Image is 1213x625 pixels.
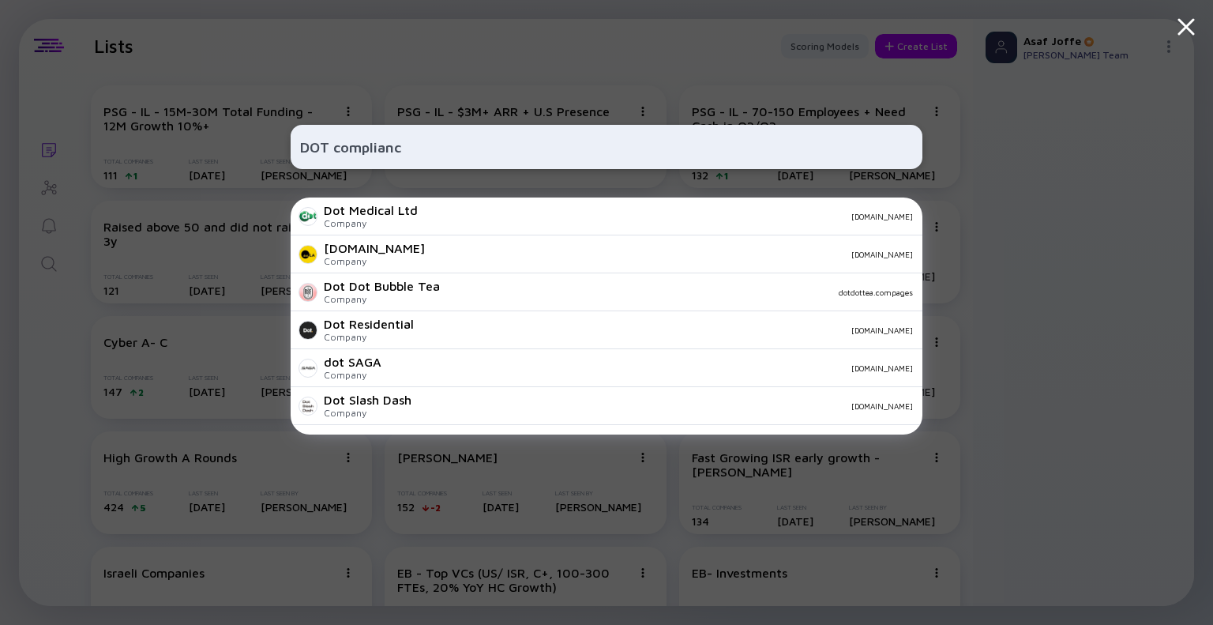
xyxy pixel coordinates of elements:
div: Company [324,293,440,305]
div: [DOMAIN_NAME] [426,326,913,335]
div: [DOMAIN_NAME] [424,401,913,411]
div: Dot Dot Bubble Tea [324,279,440,293]
div: Company [324,369,381,381]
div: Dot Medical Ltd [324,203,418,217]
div: Company [324,217,418,229]
div: [DOMAIN_NAME] [324,241,425,255]
div: dotdottea.compages [453,288,913,297]
div: Company [324,255,425,267]
div: [DOMAIN_NAME] [430,212,913,221]
div: Company [324,331,414,343]
div: Dot Residential [324,317,414,331]
div: dot SAGA [324,355,381,369]
div: Dot Investing [324,431,402,445]
input: Search Company or Investor... [300,133,913,161]
div: [DOMAIN_NAME] [438,250,913,259]
div: Dot Slash Dash [324,393,411,407]
div: [DOMAIN_NAME] [394,363,913,373]
div: Company [324,407,411,419]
